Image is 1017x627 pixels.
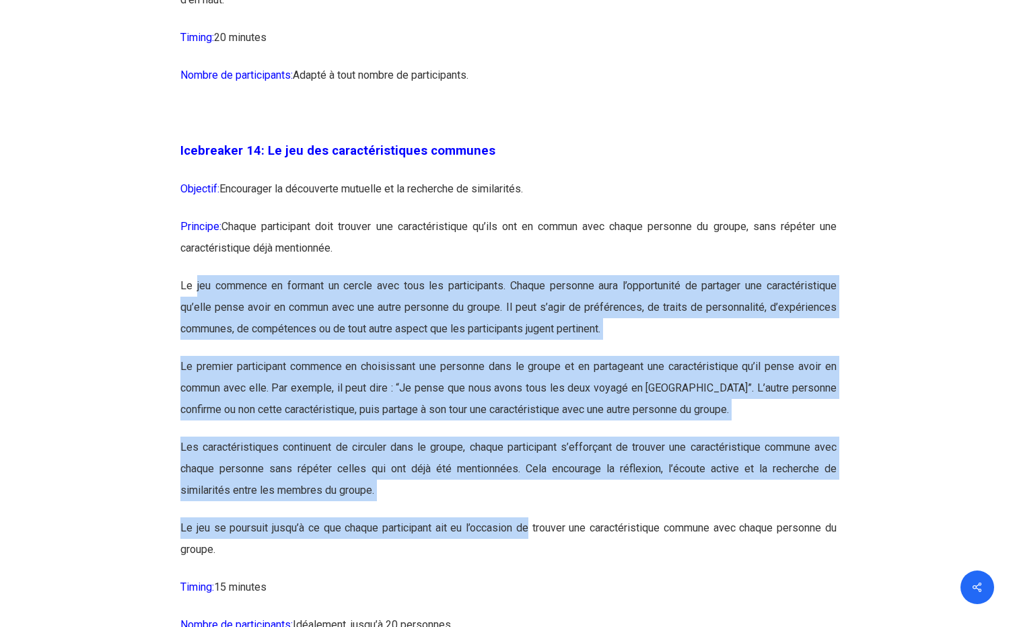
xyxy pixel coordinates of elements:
p: Adapté à tout nombre de participants. [180,65,837,102]
p: Les caractéristiques continuent de circuler dans le groupe, chaque participant s’efforçant de tro... [180,437,837,517]
p: 15 minutes [180,577,837,614]
p: 20 minutes [180,27,837,65]
span: Icebreaker 14: Le jeu des caractéristiques communes [180,143,495,158]
p: Chaque participant doit trouver une caractéristique qu’ils ont en commun avec chaque personne du ... [180,216,837,275]
p: Le premier participant commence en choisissant une personne dans le groupe et en partageant une c... [180,356,837,437]
span: Timing: [180,31,214,44]
p: Le jeu commence en formant un cercle avec tous les participants. Chaque personne aura l’opportuni... [180,275,837,356]
span: Principe: [180,220,221,233]
p: Le jeu se poursuit jusqu’à ce que chaque participant ait eu l’occasion de trouver une caractérist... [180,517,837,577]
p: Encourager la découverte mutuelle et la recherche de similarités. [180,178,837,216]
span: Timing: [180,581,214,593]
span: Objectif: [180,182,219,195]
span: Nombre de participants: [180,69,293,81]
